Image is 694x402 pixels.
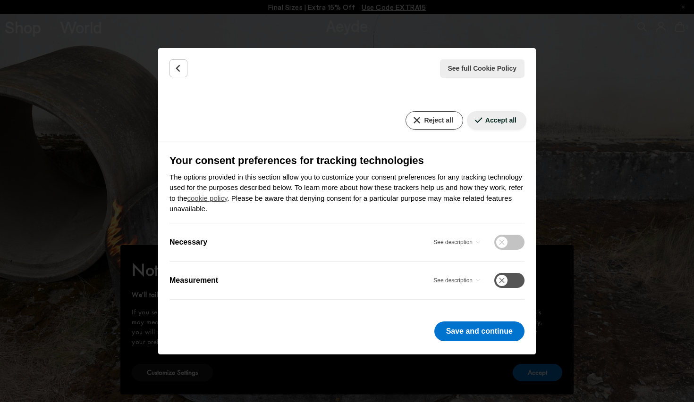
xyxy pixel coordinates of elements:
[434,321,525,341] button: Save and continue
[169,172,525,214] p: The options provided in this section allow you to customize your consent preferences for any trac...
[169,59,187,77] button: Back
[433,235,483,250] button: Necessary - See description
[448,64,517,74] span: See full Cookie Policy
[433,273,483,288] button: Measurement - See description
[406,111,463,130] button: Reject all
[169,275,218,286] label: Measurement
[187,194,228,202] a: cookie policy - link opens in a new tab
[169,237,207,248] label: Necessary
[169,153,525,168] h3: Your consent preferences for tracking technologies
[440,59,525,78] button: See full Cookie Policy
[467,111,526,130] button: Accept all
